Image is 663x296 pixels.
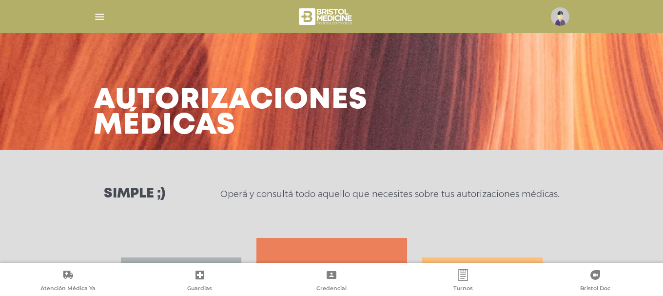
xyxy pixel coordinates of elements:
a: Turnos [397,269,529,294]
a: Guardias [134,269,265,294]
a: Bristol Doc [529,269,661,294]
img: Cober_menu-lines-white.svg [94,11,106,23]
span: Atención Médica Ya [40,285,96,294]
a: Atención Médica Ya [2,269,134,294]
h3: Autorizaciones médicas [94,88,368,138]
h3: Simple ;) [104,187,165,201]
span: Guardias [187,285,212,294]
span: Credencial [316,285,347,294]
img: bristol-medicine-blanco.png [297,5,355,28]
span: Bristol Doc [580,285,610,294]
span: Turnos [453,285,473,294]
img: profile-placeholder.svg [551,7,569,26]
a: Credencial [266,269,397,294]
p: Operá y consultá todo aquello que necesites sobre tus autorizaciones médicas. [220,188,559,200]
